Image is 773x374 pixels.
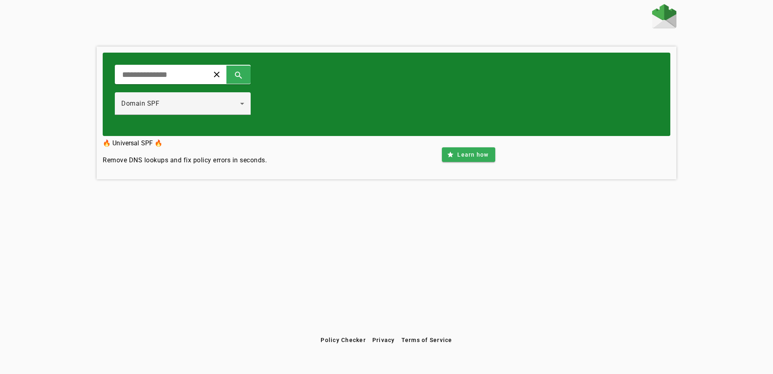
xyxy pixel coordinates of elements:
[442,147,495,162] button: Learn how
[398,333,456,347] button: Terms of Service
[457,151,488,159] span: Learn how
[103,138,267,149] h3: 🔥 Universal SPF 🔥
[369,333,398,347] button: Privacy
[321,337,366,343] span: Policy Checker
[652,4,676,28] img: Fraudmarc Logo
[652,4,676,30] a: Home
[103,155,267,165] h4: Remove DNS lookups and fix policy errors in seconds.
[401,337,452,343] span: Terms of Service
[317,333,369,347] button: Policy Checker
[121,100,159,107] span: Domain SPF
[372,337,395,343] span: Privacy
